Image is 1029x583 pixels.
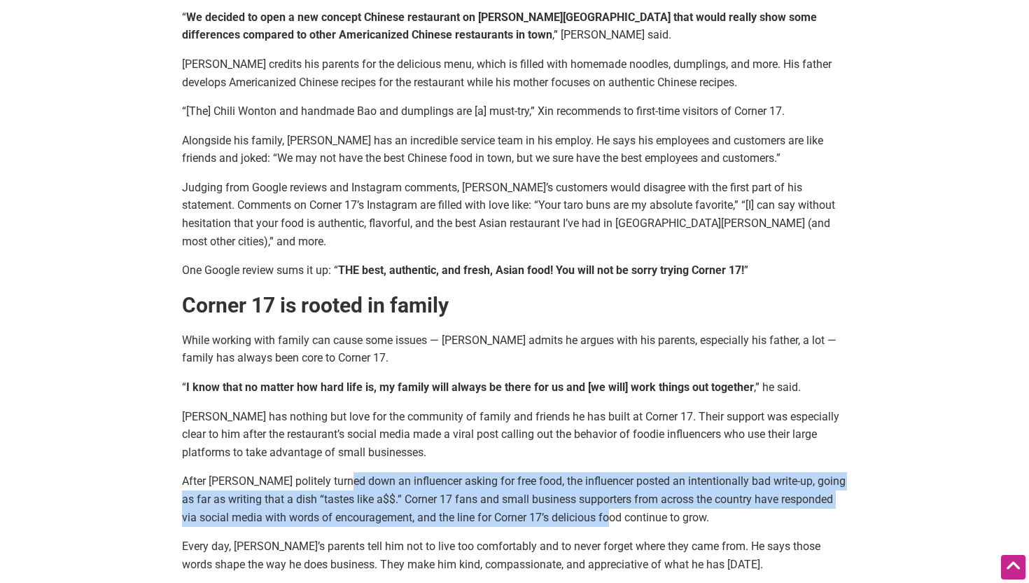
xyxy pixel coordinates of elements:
[182,179,847,250] p: Judging from Google reviews and Instagram comments, [PERSON_NAME]’s customers would disagree with...
[182,408,847,462] p: [PERSON_NAME] has nothing but love for the community of family and friends he has built at Corner...
[182,132,847,167] p: Alongside his family, [PERSON_NAME] has an incredible service team in his employ. He says his emp...
[182,8,847,44] p: “ ,” [PERSON_NAME] said.
[186,380,754,394] strong: I know that no matter how hard life is, my family will always be there for us and [we will] work ...
[182,102,847,121] p: “[The] Chili Wonton and handmade Bao and dumplings are [a] must-try,” Xin recommends to first-tim...
[182,55,847,91] p: [PERSON_NAME] credits his parents for the delicious menu, which is filled with homemade noodles, ...
[182,261,847,280] p: One Google review sums it up: “ ”
[182,293,449,317] strong: Corner 17 is rooted in family
[182,537,847,573] p: Every day, [PERSON_NAME]’s parents tell him not to live too comfortably and to never forget where...
[182,331,847,367] p: While working with family can cause some issues — [PERSON_NAME] admits he argues with his parents...
[182,11,817,42] strong: We decided to open a new concept Chinese restaurant on [PERSON_NAME][GEOGRAPHIC_DATA] that would ...
[338,263,744,277] strong: THE best, authentic, and fresh, Asian food! You will not be sorry trying Corner 17!
[182,378,847,397] p: “ ,” he said.
[1001,555,1025,579] div: Scroll Back to Top
[182,472,847,526] p: After [PERSON_NAME] politely turned down an influencer asking for free food, the influencer poste...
